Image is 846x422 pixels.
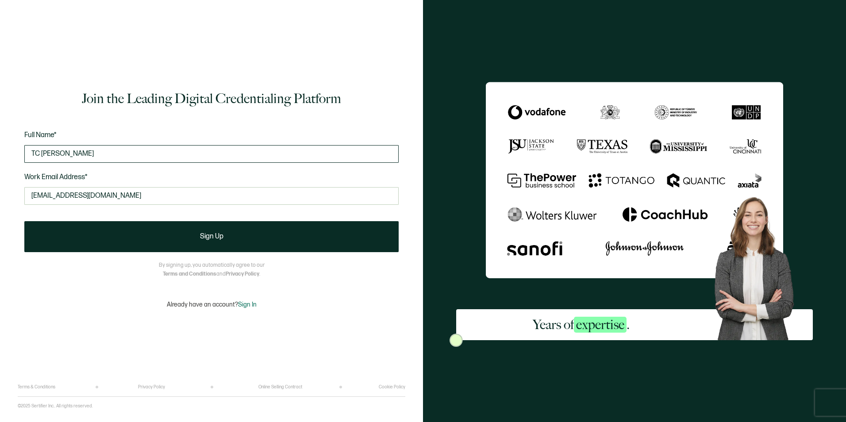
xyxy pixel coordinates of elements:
[533,316,630,334] h2: Years of .
[200,233,223,240] span: Sign Up
[486,82,783,278] img: Sertifier Signup - Years of <span class="strong-h">expertise</span>.
[82,90,341,107] h1: Join the Leading Digital Credentialing Platform
[24,187,399,205] input: Enter your work email address
[24,221,399,252] button: Sign Up
[159,261,265,279] p: By signing up, you automatically agree to our and .
[138,384,165,390] a: Privacy Policy
[163,271,216,277] a: Terms and Conditions
[18,403,93,409] p: ©2025 Sertifier Inc.. All rights reserved.
[706,190,813,340] img: Sertifier Signup - Years of <span class="strong-h">expertise</span>. Hero
[379,384,405,390] a: Cookie Policy
[24,131,57,139] span: Full Name*
[238,301,257,308] span: Sign In
[450,334,463,347] img: Sertifier Signup
[24,173,88,181] span: Work Email Address*
[226,271,259,277] a: Privacy Policy
[258,384,302,390] a: Online Selling Contract
[574,317,627,333] span: expertise
[24,145,399,163] input: Jane Doe
[18,384,55,390] a: Terms & Conditions
[167,301,257,308] p: Already have an account?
